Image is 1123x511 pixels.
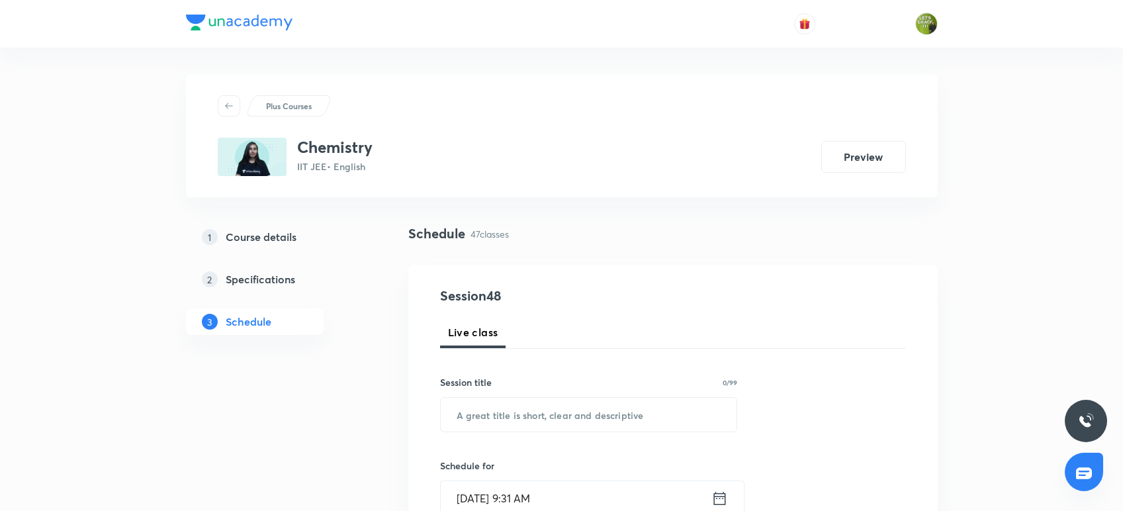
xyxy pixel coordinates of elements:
[226,271,295,287] h5: Specifications
[723,379,737,386] p: 0/99
[440,286,682,306] h4: Session 48
[218,138,287,176] img: 515AAB22-5CA2-4AB1-9234-33DD43F2F1C2_plus.png
[186,224,366,250] a: 1Course details
[1078,413,1094,429] img: ttu
[471,227,509,241] p: 47 classes
[297,160,373,173] p: IIT JEE • English
[448,324,498,340] span: Live class
[202,271,218,287] p: 2
[408,224,465,244] h4: Schedule
[440,459,738,473] h6: Schedule for
[440,375,492,389] h6: Session title
[202,229,218,245] p: 1
[226,229,296,245] h5: Course details
[441,398,737,432] input: A great title is short, clear and descriptive
[799,18,811,30] img: avatar
[226,314,271,330] h5: Schedule
[186,266,366,293] a: 2Specifications
[202,314,218,330] p: 3
[794,13,815,34] button: avatar
[186,15,292,34] a: Company Logo
[821,141,906,173] button: Preview
[186,15,292,30] img: Company Logo
[915,13,938,35] img: Gaurav Uppal
[297,138,373,157] h3: Chemistry
[266,100,312,112] p: Plus Courses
